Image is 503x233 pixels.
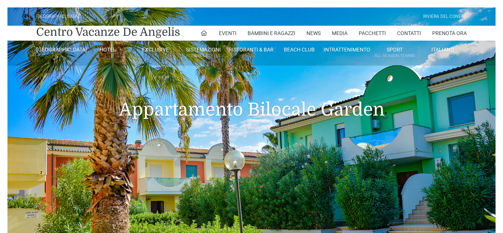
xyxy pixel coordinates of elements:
[219,26,236,41] a: Eventi
[276,46,323,53] a: Beach Club
[431,47,454,53] span: Italiano
[419,46,467,53] a: Italiano
[227,46,275,53] a: Ristoranti & Bar
[248,26,295,41] a: Bambini e Ragazzi
[423,13,467,20] div: Riviera Del Conero
[359,26,386,41] a: Pacchetti
[371,46,419,60] a: SportAll Season Tennis
[84,46,132,53] a: Hotel
[397,26,421,41] a: Contatti
[36,66,467,131] h1: Appartamento Bilocale Garden
[36,13,79,20] div: [GEOGRAPHIC_DATA]
[36,25,180,40] a: Centro Vacanze De Angelis
[180,52,227,59] small: Rooms & Suites
[36,46,84,53] a: [GEOGRAPHIC_DATA]
[371,52,418,59] small: All Season Tennis
[306,26,321,41] a: News
[432,26,467,41] a: Prenota Ora
[323,46,371,53] a: Intrattenimento
[132,46,180,53] a: Exclusive
[180,46,227,60] a: SistemazioniRooms & Suites
[332,26,348,41] a: Media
